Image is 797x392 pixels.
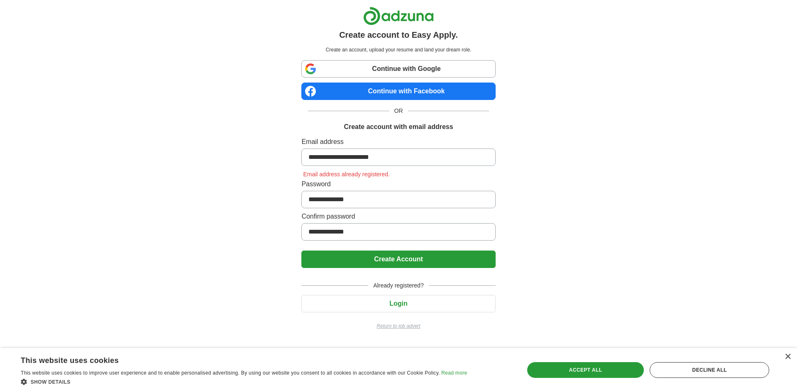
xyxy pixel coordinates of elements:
p: Create an account, upload your resume and land your dream role. [303,46,494,54]
label: Confirm password [301,212,495,222]
span: Show details [31,379,71,385]
h1: Create account with email address [344,122,453,132]
label: Email address [301,137,495,147]
button: Create Account [301,251,495,268]
a: Return to job advert [301,322,495,330]
div: Close [785,354,791,360]
a: Read more, opens a new window [441,370,467,376]
div: Accept all [527,362,644,378]
div: This website uses cookies [21,353,446,365]
a: Login [301,300,495,307]
span: This website uses cookies to improve user experience and to enable personalised advertising. By u... [21,370,440,376]
span: OR [389,107,408,115]
button: Login [301,295,495,312]
h1: Create account to Easy Apply. [339,29,458,41]
label: Password [301,179,495,189]
span: Already registered? [368,281,428,290]
div: Decline all [650,362,769,378]
div: Show details [21,377,467,386]
a: Continue with Google [301,60,495,78]
img: Adzuna logo [363,7,434,25]
a: Continue with Facebook [301,83,495,100]
span: Email address already registered. [301,171,391,178]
